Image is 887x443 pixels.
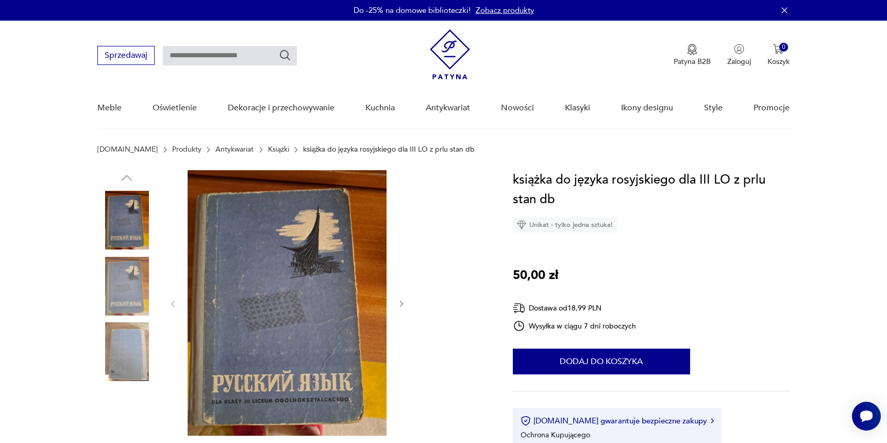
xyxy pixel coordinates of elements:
img: Zdjęcie produktu książka do języka rosyjskiego dla III LO z prlu stan db [97,322,156,381]
a: Style [704,88,723,128]
a: Zobacz produkty [476,5,534,15]
img: Ikona diamentu [517,220,526,229]
div: Dostawa od 18,99 PLN [513,302,637,315]
a: Kuchnia [365,88,395,128]
button: Sprzedawaj [97,46,155,65]
a: [DOMAIN_NAME] [97,145,158,154]
a: Ikona medaluPatyna B2B [674,44,711,67]
img: Zdjęcie produktu książka do języka rosyjskiego dla III LO z prlu stan db [97,191,156,250]
img: Ikonka użytkownika [734,44,744,54]
button: Zaloguj [727,44,751,67]
a: Antykwariat [426,88,470,128]
a: Sprzedawaj [97,53,155,60]
p: Zaloguj [727,57,751,67]
img: Ikona dostawy [513,302,525,315]
a: Książki [268,145,289,154]
a: Produkty [172,145,202,154]
a: Meble [97,88,122,128]
a: Antykwariat [215,145,254,154]
li: Ochrona Kupującego [521,430,590,440]
img: Ikona certyfikatu [521,416,531,426]
a: Dekoracje i przechowywanie [228,88,334,128]
img: Ikona strzałki w prawo [711,418,714,423]
a: Klasyki [565,88,590,128]
p: Koszyk [767,57,790,67]
p: 50,00 zł [513,266,558,285]
iframe: Smartsupp widget button [852,402,881,431]
button: Patyna B2B [674,44,711,67]
button: Szukaj [279,49,291,61]
p: Patyna B2B [674,57,711,67]
img: Ikona koszyka [773,44,783,54]
img: Patyna - sklep z meblami i dekoracjami vintage [430,29,470,79]
img: Zdjęcie produktu książka do języka rosyjskiego dla III LO z prlu stan db [97,257,156,316]
a: Ikony designu [621,88,673,128]
h1: książka do języka rosyjskiego dla III LO z prlu stan db [513,170,790,209]
div: 0 [779,43,788,52]
p: Do -25% na domowe biblioteczki! [354,5,471,15]
button: 0Koszyk [767,44,790,67]
a: Nowości [501,88,534,128]
button: [DOMAIN_NAME] gwarantuje bezpieczne zakupy [521,416,714,426]
img: Zdjęcie produktu książka do języka rosyjskiego dla III LO z prlu stan db [188,170,387,436]
a: Promocje [754,88,790,128]
button: Dodaj do koszyka [513,349,690,374]
img: Ikona medalu [687,44,697,55]
a: Oświetlenie [153,88,197,128]
div: Unikat - tylko jedna sztuka! [513,217,617,233]
div: Wysyłka w ciągu 7 dni roboczych [513,320,637,332]
p: książka do języka rosyjskiego dla III LO z prlu stan db [303,145,475,154]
